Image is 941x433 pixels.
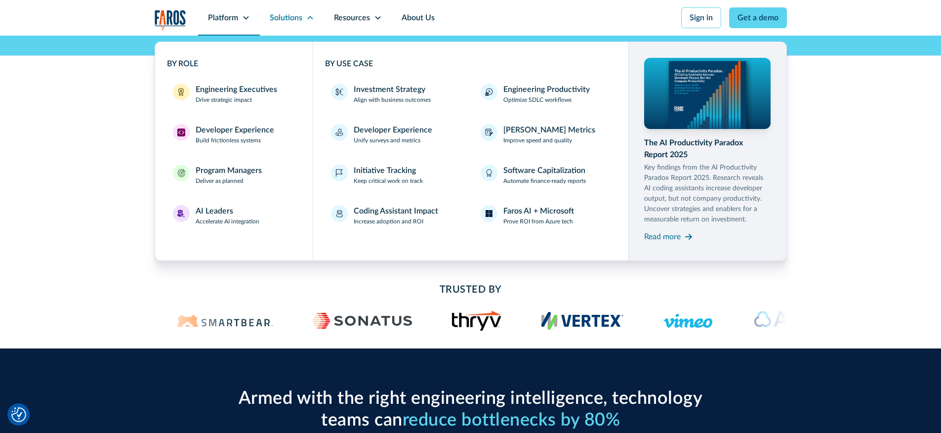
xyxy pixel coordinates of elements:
[196,176,244,185] p: Deliver as planned
[167,199,301,232] a: AI LeadersAI LeadersAccelerate AI integration
[503,95,572,104] p: Optimize SDLC workflows
[155,10,186,30] a: home
[644,137,771,161] div: The AI Productivity Paradox Report 2025
[196,136,261,145] p: Build frictionless systems
[177,169,185,177] img: Program Managers
[452,311,502,331] img: Thryv's logo
[681,7,721,28] a: Sign in
[354,124,432,136] div: Developer Experience
[644,231,681,243] div: Read more
[177,88,185,96] img: Engineering Executives
[503,165,585,176] div: Software Capitalization
[11,407,26,422] button: Cookie Settings
[503,124,595,136] div: [PERSON_NAME] Metrics
[167,118,301,151] a: Developer ExperienceDeveloper ExperienceBuild frictionless systems
[196,165,262,176] div: Program Managers
[503,176,586,185] p: Automate finance-ready reports
[270,12,302,24] div: Solutions
[177,210,185,217] img: AI Leaders
[334,12,370,24] div: Resources
[196,217,259,226] p: Accelerate AI integration
[196,84,277,95] div: Engineering Executives
[325,199,467,232] a: Coding Assistant ImpactIncrease adoption and ROI
[155,36,787,261] nav: Solutions
[167,159,301,191] a: Program ManagersProgram ManagersDeliver as planned
[541,312,624,330] img: Vertex's logo
[325,78,467,110] a: Investment StrategyAlign with business outcomes
[475,159,616,191] a: Software CapitalizationAutomate finance-ready reports
[503,84,590,95] div: Engineering Productivity
[354,176,423,185] p: Keep critical work on track
[354,84,425,95] div: Investment Strategy
[325,118,467,151] a: Developer ExperienceUnify surveys and metrics
[196,95,252,104] p: Drive strategic impact
[313,313,412,329] img: Sonatus Logo
[354,205,438,217] div: Coding Assistant Impact
[167,78,301,110] a: Engineering ExecutivesEngineering ExecutivesDrive strategic impact
[196,205,233,217] div: AI Leaders
[354,95,431,104] p: Align with business outcomes
[644,58,771,245] a: The AI Productivity Paradox Report 2025Key findings from the AI Productivity Paradox Report 2025....
[663,314,713,328] img: Logo of the video hosting platform Vimeo.
[644,163,771,225] p: Key findings from the AI Productivity Paradox Report 2025. Research reveals AI coding assistants ...
[403,411,620,429] span: reduce bottlenecks by 80%
[167,58,301,70] div: BY ROLE
[475,118,616,151] a: [PERSON_NAME] MetricsImprove speed and quality
[475,78,616,110] a: Engineering ProductivityOptimize SDLC workflows
[155,10,186,30] img: Logo of the analytics and reporting company Faros.
[325,58,616,70] div: BY USE CASE
[325,159,467,191] a: Initiative TrackingKeep critical work on track
[177,129,185,136] img: Developer Experience
[234,282,708,297] h2: Trusted By
[208,12,238,24] div: Platform
[354,165,416,176] div: Initiative Tracking
[354,217,423,226] p: Increase adoption and ROI
[177,315,273,327] img: Logo of the software testing platform SmartBear.
[354,136,420,145] p: Unify surveys and metrics
[475,199,616,232] a: Faros AI + MicrosoftProve ROI from Azure tech
[503,217,573,226] p: Prove ROI from Azure tech
[11,407,26,422] img: Revisit consent button
[503,205,574,217] div: Faros AI + Microsoft
[729,7,787,28] a: Get a demo
[196,124,274,136] div: Developer Experience
[503,136,572,145] p: Improve speed and quality
[234,388,708,431] h2: Armed with the right engineering intelligence, technology teams can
